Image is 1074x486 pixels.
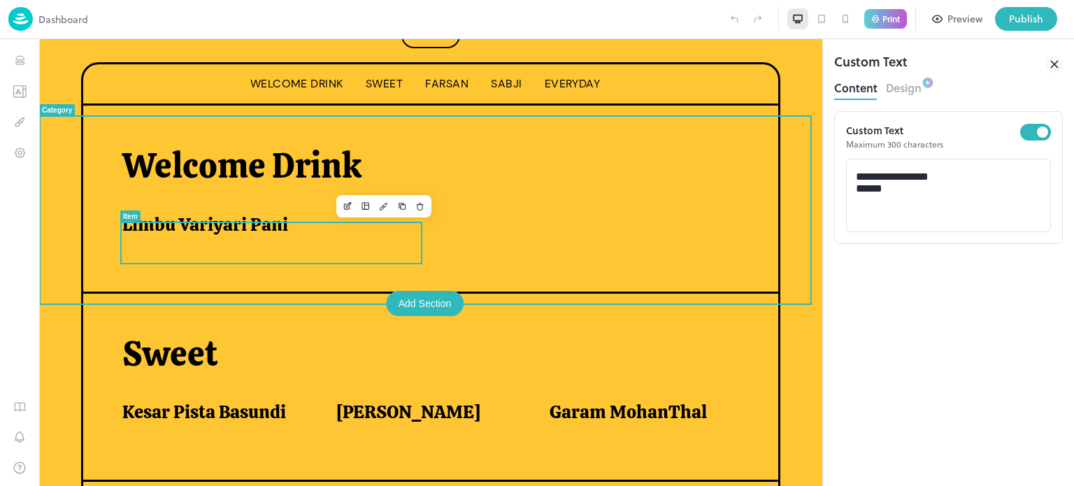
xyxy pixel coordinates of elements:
[846,123,1020,138] p: Custom Text
[722,7,746,31] label: Undo (Ctrl + Z)
[545,12,684,151] img: 17188790099189qxl2auw81m.png%3Ft%3D1718879001406
[834,52,908,77] div: Custom Text
[372,158,390,176] button: Delete
[995,7,1057,31] button: Publish
[8,7,33,31] img: logo-86c26b7e.jpg
[336,158,354,176] button: Design
[924,7,991,31] button: Preview
[886,77,922,96] button: Design
[327,37,364,52] span: Sweet
[452,37,482,52] span: Sabji
[297,362,441,385] span: [PERSON_NAME]
[3,67,33,75] div: Category
[317,158,336,176] button: Layout
[83,106,708,148] p: Welcome Drink
[386,37,429,52] span: Farsan
[354,158,372,176] button: Duplicate
[84,173,99,181] div: Item
[746,7,770,31] label: Redo (Ctrl + Y)
[299,158,317,176] button: Edit
[510,362,668,385] span: Garam MohanThal
[347,252,425,277] div: Add Section
[83,294,708,336] p: Sweet
[947,11,982,27] div: Preview
[83,174,249,197] span: Limbu Variyari Pani
[1009,11,1043,27] div: Publish
[211,37,304,52] span: Welcome Drink
[38,12,88,27] p: Dashboard
[506,37,561,52] span: Everyday
[882,15,900,23] p: Print
[83,362,247,385] span: Kesar Pista Basundi
[834,77,878,96] button: Content
[846,138,1020,150] p: Maximum 300 characters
